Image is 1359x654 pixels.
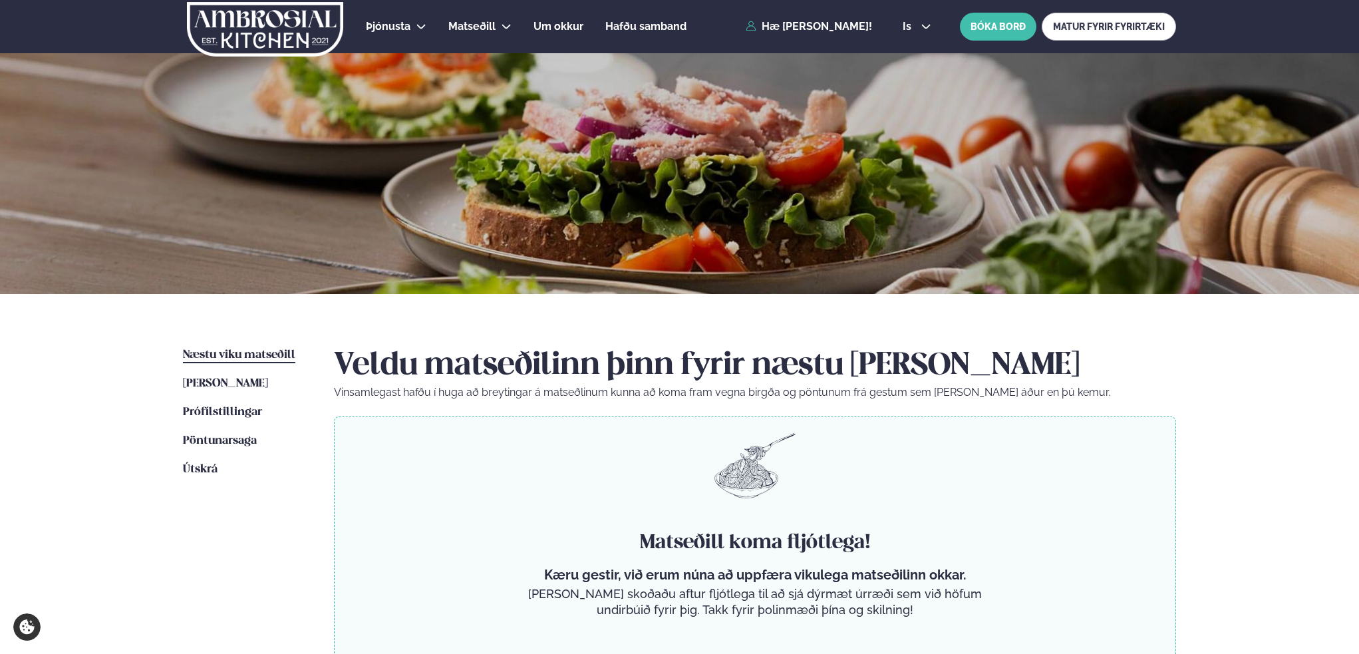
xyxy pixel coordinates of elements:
[523,530,987,556] h4: Matseðill koma fljótlega!
[334,385,1176,401] p: Vinsamlegast hafðu í huga að breytingar á matseðlinum kunna að koma fram vegna birgða og pöntunum...
[183,376,268,392] a: [PERSON_NAME]
[1042,13,1176,41] a: MATUR FYRIR FYRIRTÆKI
[448,19,496,35] a: Matseðill
[13,613,41,641] a: Cookie settings
[183,347,295,363] a: Næstu viku matseðill
[186,2,345,57] img: logo
[334,347,1176,385] h2: Veldu matseðilinn þinn fyrir næstu [PERSON_NAME]
[366,20,410,33] span: Þjónusta
[183,405,262,420] a: Prófílstillingar
[892,21,942,32] button: is
[183,349,295,361] span: Næstu viku matseðill
[714,433,796,498] img: pasta
[960,13,1036,41] button: BÓKA BORÐ
[903,21,915,32] span: is
[183,462,218,478] a: Útskrá
[523,586,987,618] p: [PERSON_NAME] skoðaðu aftur fljótlega til að sjá dýrmæt úrræði sem við höfum undirbúið fyrir þig....
[183,433,257,449] a: Pöntunarsaga
[448,20,496,33] span: Matseðill
[746,21,872,33] a: Hæ [PERSON_NAME]!
[605,20,686,33] span: Hafðu samband
[183,378,268,389] span: [PERSON_NAME]
[533,20,583,33] span: Um okkur
[533,19,583,35] a: Um okkur
[605,19,686,35] a: Hafðu samband
[523,567,987,583] p: Kæru gestir, við erum núna að uppfæra vikulega matseðilinn okkar.
[183,407,262,418] span: Prófílstillingar
[183,435,257,446] span: Pöntunarsaga
[183,464,218,475] span: Útskrá
[366,19,410,35] a: Þjónusta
